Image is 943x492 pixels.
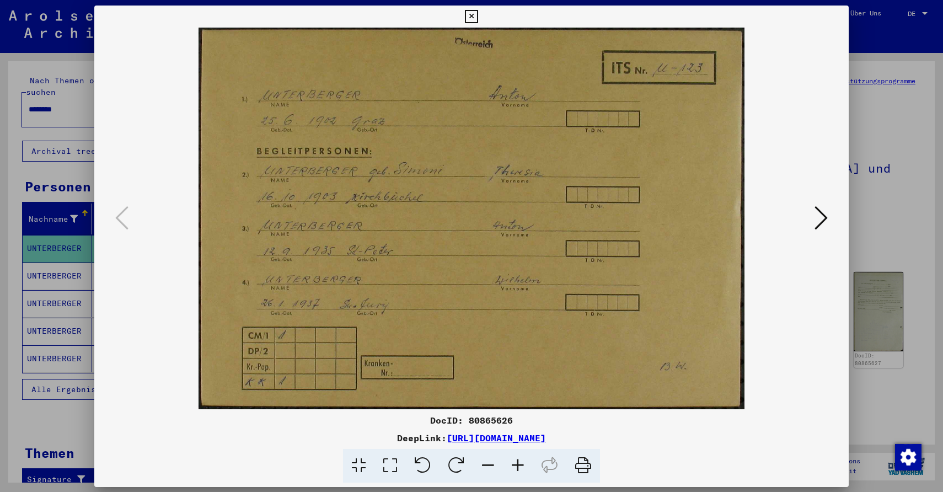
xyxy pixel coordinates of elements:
[94,414,849,427] div: DocID: 80865626
[447,432,546,443] a: [URL][DOMAIN_NAME]
[132,28,811,409] img: 001.jpg
[894,443,921,470] div: Zustimmung ändern
[895,444,921,470] img: Zustimmung ändern
[94,431,849,445] div: DeepLink:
